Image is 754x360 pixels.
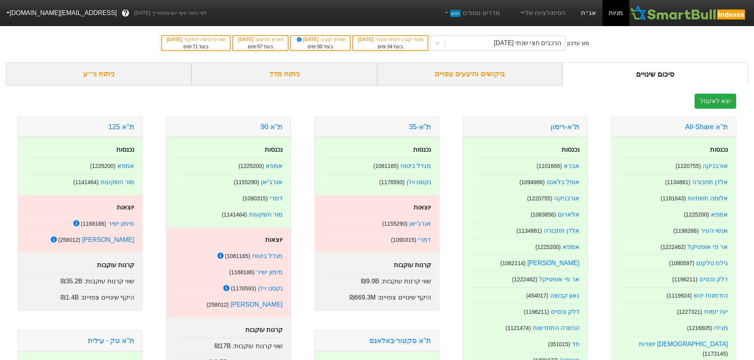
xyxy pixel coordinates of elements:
a: ת''א 125 [108,123,134,131]
button: יצא לאקסל [695,94,736,109]
a: דלק נכסים [699,276,728,283]
a: ת''א טק - עילית [88,337,134,345]
span: [DATE] [238,37,255,42]
a: נקסט ויז'ן [406,179,431,185]
a: אנרג'יאן [409,220,431,227]
div: בעוד ימים [166,43,226,50]
div: תאריך כניסה לתוקף : [166,36,226,43]
a: ת''א סקטור-באלאנס [369,337,431,345]
small: ( 1168186 ) [81,221,106,227]
span: ₪35.2B [61,278,82,285]
a: מגדל ביטוח [252,253,283,259]
a: דמרי [270,195,283,202]
small: ( 1220755 ) [527,195,553,202]
a: דמרי [418,236,431,243]
strong: נכנסות [265,146,283,153]
a: [PERSON_NAME] [527,260,579,266]
small: ( 1225200 ) [684,211,709,218]
strong: נכנסות [116,146,134,153]
a: אברא [564,162,579,169]
div: הרכבים חצי שנתי [DATE] [494,38,562,48]
a: אמפא [562,243,579,250]
div: היקף שינויים צפויים : [323,289,431,302]
small: ( 1225200 ) [90,163,116,169]
small: ( 1173145 ) [703,351,728,357]
a: אנרג'יאן [261,179,283,185]
div: שווי קרנות עוקבות : [323,273,431,286]
strong: נכנסות [413,146,431,153]
a: ת''א 90 [261,123,283,131]
small: ( 1222462 ) [661,244,686,250]
span: ₪1.4B [61,294,79,301]
span: ? [123,8,128,19]
div: בעוד ימים [237,43,284,50]
small: ( 1094986 ) [519,179,545,185]
span: ₪669.3M [349,294,376,301]
a: ת"א-35 [409,123,431,131]
a: אלומה תשתיות [688,195,728,202]
strong: יוצאות [117,204,134,211]
small: ( 1227321 ) [677,309,702,315]
a: גילת טלקום [696,260,728,266]
div: ביקושים והיצעים צפויים [377,62,563,86]
small: ( 1134881 ) [517,228,542,234]
small: ( 1222462 ) [512,276,537,283]
a: אר פי אופטיקל [539,276,579,283]
span: 71 [193,44,198,49]
a: אופל בלאנס [547,179,579,185]
a: יעז יזמות [704,308,728,315]
strong: נכנסות [710,146,728,153]
a: אמפא [117,162,134,169]
strong: קרנות עוקבות [245,326,283,333]
div: תאריך פרסום : [237,36,284,43]
a: ת''א All-Share [685,123,728,131]
small: ( 1121474 ) [505,325,531,331]
div: תאריך קובע : [295,36,346,43]
a: נקסט ויז'ן [258,285,283,292]
div: שווי קרנות עוקבות : [26,273,134,286]
strong: קרנות עוקבות [97,262,134,268]
small: ( 1168186 ) [229,269,254,275]
a: מגדל ביטוח [401,162,431,169]
a: הזדמנות יהש [694,292,728,299]
strong: יוצאות [265,236,283,243]
span: [DATE] [358,37,375,42]
a: אנשי העיר [701,227,728,234]
small: ( 1196211 ) [672,276,697,283]
div: היקף שינויים צפויים : [26,289,134,302]
small: ( 1141464 ) [222,211,247,218]
span: ₪17B [215,343,231,349]
strong: יוצאות [414,204,431,211]
small: ( 1081165 ) [225,253,250,259]
a: אמפא [266,162,283,169]
small: ( 1176593 ) [379,179,405,185]
a: מור השקעות [249,211,283,218]
small: ( 1225200 ) [536,244,561,250]
span: ₪9.9B [361,278,379,285]
div: ניתוח ני״ע [6,62,192,86]
small: ( 351015 ) [548,341,570,347]
a: מימון ישיר [108,220,134,227]
small: ( 1155290 ) [382,221,408,227]
small: ( 1101666 ) [537,163,562,169]
span: 50 [317,44,322,49]
a: [DEMOGRAPHIC_DATA] יסודות [639,341,728,347]
a: אורבניקה [554,195,579,202]
a: מגידו [714,324,728,331]
small: ( 1081165 ) [373,163,399,169]
small: ( 1082114 ) [500,260,526,266]
a: חד [572,341,579,347]
a: [PERSON_NAME] [230,301,283,308]
a: אלדן תחבורה [544,227,579,234]
div: בעוד ימים [295,43,346,50]
span: 57 [257,44,262,49]
span: חדש [450,10,461,17]
div: ניתוח מדד [192,62,377,86]
div: מועד קובע לאחוז ציבור : [357,36,424,43]
a: [PERSON_NAME] [82,236,134,243]
div: שווי קרנות עוקבות : [175,338,283,351]
small: ( 258012 ) [207,302,229,308]
strong: קרנות עוקבות [394,262,431,268]
a: מימון ישיר [256,269,283,275]
span: לפי נתוני סוף יום מתאריך [DATE] [134,9,207,17]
